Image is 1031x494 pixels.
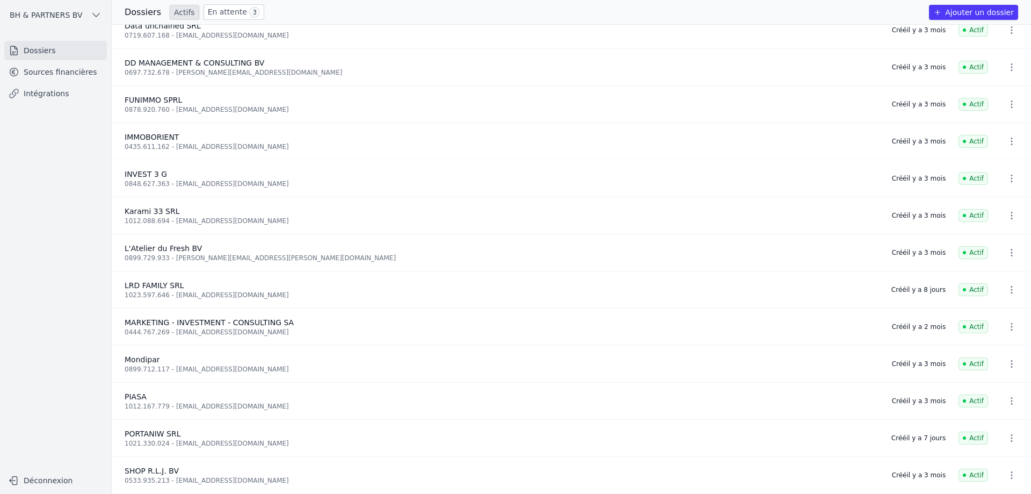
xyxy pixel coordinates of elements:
div: 0848.627.363 - [EMAIL_ADDRESS][DOMAIN_NAME] [125,180,879,188]
span: Actif [959,61,988,74]
a: Dossiers [4,41,107,60]
div: Créé il y a 3 mois [892,63,946,71]
span: Actif [959,469,988,482]
div: 0899.729.933 - [PERSON_NAME][EMAIL_ADDRESS][PERSON_NAME][DOMAIN_NAME] [125,254,879,262]
div: Créé il y a 8 jours [891,285,946,294]
span: PIASA [125,392,147,401]
div: Créé il y a 3 mois [892,471,946,479]
span: Actif [959,209,988,222]
span: BH & PARTNERS BV [10,10,82,20]
div: Créé il y a 3 mois [892,100,946,109]
span: IMMOBORIENT [125,133,179,141]
span: Actif [959,172,988,185]
span: Actif [959,246,988,259]
span: 3 [249,7,260,18]
div: 0533.935.213 - [EMAIL_ADDRESS][DOMAIN_NAME] [125,476,879,485]
div: Créé il y a 3 mois [892,137,946,146]
button: Déconnexion [4,472,107,489]
div: Créé il y a 3 mois [892,174,946,183]
span: Karami 33 SRL [125,207,180,216]
div: Créé il y a 3 mois [892,360,946,368]
span: Actif [959,432,988,445]
h3: Dossiers [125,6,161,19]
div: 1023.597.646 - [EMAIL_ADDRESS][DOMAIN_NAME] [125,291,878,299]
span: LRD FAMILY SRL [125,281,184,290]
div: Créé il y a 7 jours [891,434,946,442]
span: Data unchained SRL [125,22,201,30]
span: Actif [959,283,988,296]
div: Créé il y a 3 mois [892,26,946,34]
span: Actif [959,98,988,111]
div: 0697.732.678 - [PERSON_NAME][EMAIL_ADDRESS][DOMAIN_NAME] [125,68,879,77]
div: Créé il y a 3 mois [892,248,946,257]
a: Sources financières [4,62,107,82]
div: Créé il y a 2 mois [892,323,946,331]
a: Actifs [170,5,199,20]
span: Actif [959,395,988,407]
div: 1021.330.024 - [EMAIL_ADDRESS][DOMAIN_NAME] [125,439,878,448]
span: PORTANIW SRL [125,429,181,438]
div: 0719.607.168 - [EMAIL_ADDRESS][DOMAIN_NAME] [125,31,879,40]
span: MARKETING - INVESTMENT - CONSULTING SA [125,318,294,327]
span: Actif [959,24,988,37]
span: Mondipar [125,355,160,364]
div: 1012.088.694 - [EMAIL_ADDRESS][DOMAIN_NAME] [125,217,879,225]
div: 0444.767.269 - [EMAIL_ADDRESS][DOMAIN_NAME] [125,328,879,337]
a: En attente 3 [204,4,264,20]
span: INVEST 3 G [125,170,167,178]
a: Intégrations [4,84,107,103]
span: DD MANAGEMENT & CONSULTING BV [125,59,264,67]
button: Ajouter un dossier [929,5,1018,20]
span: FUNIMMO SPRL [125,96,182,104]
div: Créé il y a 3 mois [892,211,946,220]
button: BH & PARTNERS BV [4,6,107,24]
div: 0878.920.760 - [EMAIL_ADDRESS][DOMAIN_NAME] [125,105,879,114]
div: Créé il y a 3 mois [892,397,946,405]
span: SHOP R.L.J. BV [125,467,179,475]
span: Actif [959,357,988,370]
div: 1012.167.779 - [EMAIL_ADDRESS][DOMAIN_NAME] [125,402,879,411]
div: 0899.712.117 - [EMAIL_ADDRESS][DOMAIN_NAME] [125,365,879,374]
div: 0435.611.162 - [EMAIL_ADDRESS][DOMAIN_NAME] [125,142,879,151]
span: L'Atelier du Fresh BV [125,244,202,253]
span: Actif [959,135,988,148]
span: Actif [959,320,988,333]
